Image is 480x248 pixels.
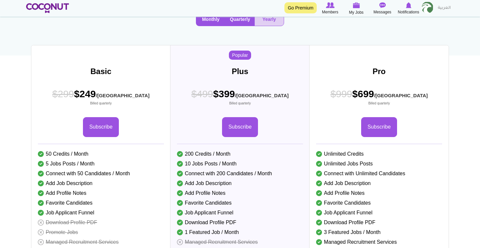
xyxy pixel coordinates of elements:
[38,169,164,178] li: Connect with 50 Candidates / Month
[316,169,442,178] li: Connect with Unlimited Candidates
[326,2,334,8] img: Browse Members
[255,13,284,26] button: Yearly
[398,9,419,15] span: Notifications
[349,9,364,16] span: My Jobs
[177,208,303,218] li: Job Applicant Funnel
[225,13,255,26] button: Quarterly
[38,198,164,208] li: Favorite Candidates
[229,51,251,60] span: Popular
[196,13,225,26] button: Monthly
[330,87,428,106] span: $699
[316,237,442,247] li: Managed Recruitment Services
[435,2,454,15] a: العربية
[406,2,411,8] img: Notifications
[52,101,150,106] small: Billed quarterly
[369,2,395,15] a: Messages Messages
[96,93,150,98] sub: /[GEOGRAPHIC_DATA]
[177,159,303,169] li: 10 Jobs Posts / Month
[235,93,289,98] sub: /[GEOGRAPHIC_DATA]
[191,101,289,106] small: Billed quarterly
[374,93,428,98] sub: /[GEOGRAPHIC_DATA]
[361,117,397,137] a: Subscribe
[170,67,310,76] h3: Plus
[330,101,428,106] small: Billed quarterly
[38,237,164,247] li: Managed Recruitment Services
[177,227,303,237] li: 1 Featured Job / Month
[316,159,442,169] li: Unlimited Jobs Posts
[191,88,213,99] span: $499
[177,169,303,178] li: Connect with 200 Candidates / Month
[38,188,164,198] li: Add Profile Notes
[379,2,386,8] img: Messages
[343,2,369,16] a: My Jobs My Jobs
[177,188,303,198] li: Add Profile Notes
[177,149,303,159] li: 200 Credits / Month
[177,237,303,247] li: Managed Recruitment Services
[38,178,164,188] li: Add Job Description
[317,2,343,15] a: Browse Members Members
[177,178,303,188] li: Add Job Description
[38,149,164,159] li: 50 Credits / Month
[322,9,338,15] span: Members
[38,227,164,237] li: Promote Jobs
[330,88,352,99] span: $999
[316,198,442,208] li: Favorite Candidates
[83,117,119,137] a: Subscribe
[38,218,164,227] li: Download Profile PDF
[177,218,303,227] li: Download Profile PDF
[191,87,289,106] span: $399
[26,3,69,13] img: Home
[38,208,164,218] li: Job Applicant Funnel
[353,2,360,8] img: My Jobs
[284,2,317,13] a: Go Premium
[316,227,442,237] li: 3 Featured Jobs / Month
[222,117,258,137] a: Subscribe
[374,9,392,15] span: Messages
[395,2,422,15] a: Notifications Notifications
[38,159,164,169] li: 5 Jobs Posts / Month
[316,149,442,159] li: Unlimited Credits
[316,218,442,227] li: Download Profile PDF
[316,178,442,188] li: Add Job Description
[177,198,303,208] li: Favorite Candidates
[316,208,442,218] li: Job Applicant Funnel
[310,67,449,76] h3: Pro
[52,87,150,106] span: $249
[52,88,74,99] span: $299
[316,188,442,198] li: Add Profile Notes
[31,67,170,76] h3: Basic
